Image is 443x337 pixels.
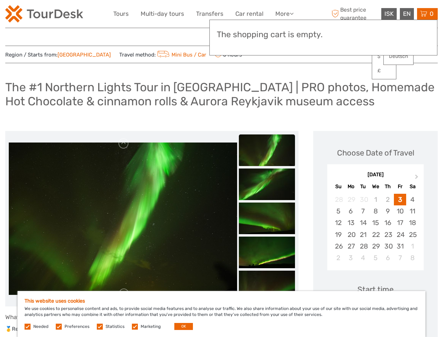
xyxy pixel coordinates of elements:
div: Mo [345,182,357,191]
div: month 2025-10 [329,194,421,264]
div: Choose Thursday, October 9th, 2025 [382,205,394,217]
div: Choose Wednesday, October 8th, 2025 [369,205,382,217]
div: Su [332,182,344,191]
div: Choose Wednesday, October 15th, 2025 [369,217,382,229]
div: Sa [406,182,418,191]
div: Choose Thursday, October 30th, 2025 [382,240,394,252]
div: Choose Tuesday, October 14th, 2025 [357,217,369,229]
div: Choose Monday, October 20th, 2025 [345,229,357,240]
img: 120-15d4194f-c635-41b9-a512-a3cb382bfb57_logo_small.png [5,5,83,22]
a: More [275,9,294,19]
div: Choose Thursday, October 16th, 2025 [382,217,394,229]
a: $ [372,50,396,63]
a: Deutsch [384,50,413,63]
div: Choose Wednesday, October 22nd, 2025 [369,229,382,240]
span: Travel method: [119,49,206,59]
h3: The shopping cart is empty. [217,30,430,40]
div: We [369,182,382,191]
div: Choose Tuesday, October 28th, 2025 [357,240,369,252]
span: ISK [384,10,394,17]
div: Choose Friday, October 24th, 2025 [394,229,406,240]
div: Fr [394,182,406,191]
h4: What to expect on this tour [5,313,298,321]
img: 4fc58ed11474408d9de7c7449d332fdd_slider_thumbnail.jpeg [239,134,295,166]
div: Tu [357,182,369,191]
div: Choose Friday, October 3rd, 2025 [394,194,406,205]
div: Choose Tuesday, October 21st, 2025 [357,229,369,240]
div: Choose Monday, October 6th, 2025 [345,205,357,217]
div: Choose Sunday, October 26th, 2025 [332,240,344,252]
button: Next Month [412,173,423,184]
span: Region / Starts from: [5,51,111,59]
div: Not available Wednesday, October 1st, 2025 [369,194,382,205]
label: Preferences [65,324,89,330]
a: Mini Bus / Car [156,52,206,58]
div: Choose Saturday, November 8th, 2025 [406,252,418,264]
div: Choose Tuesday, November 4th, 2025 [357,252,369,264]
p: 🥇Reykjavik Out Luxury is the highest rated Northern Lights operator in [GEOGRAPHIC_DATA] 🥇 [5,325,298,334]
img: e284cebed4dd43bf83c697ac0344e43a_slider_thumbnail.jpeg [239,203,295,234]
a: Multi-day tours [141,9,184,19]
p: We're away right now. Please check back later! [10,12,79,18]
h1: The #1 Northern Lights Tour in [GEOGRAPHIC_DATA] | PRO photos, Homemade Hot Chocolate & cinnamon ... [5,80,438,108]
div: Th [382,182,394,191]
div: Choose Friday, October 31st, 2025 [394,240,406,252]
label: Needed [33,324,48,330]
div: Choose Thursday, October 23rd, 2025 [382,229,394,240]
span: 0 [429,10,435,17]
img: 2bc3060e496d46f6a8f739fd707f0c6d_slider_thumbnail.jpeg [239,237,295,268]
div: Choose Date of Travel [337,147,414,158]
a: Car rental [235,9,263,19]
div: Choose Friday, October 17th, 2025 [394,217,406,229]
div: Choose Monday, October 27th, 2025 [345,240,357,252]
img: 4fc58ed11474408d9de7c7449d332fdd_main_slider.jpeg [9,143,237,295]
div: Choose Thursday, November 6th, 2025 [382,252,394,264]
label: Statistics [106,324,125,330]
div: Choose Wednesday, October 29th, 2025 [369,240,382,252]
label: Marketing [141,324,161,330]
div: Choose Tuesday, October 7th, 2025 [357,205,369,217]
div: EN [400,8,414,20]
div: Choose Friday, November 7th, 2025 [394,252,406,264]
div: Choose Friday, October 10th, 2025 [394,205,406,217]
div: Choose Saturday, October 11th, 2025 [406,205,418,217]
div: Choose Saturday, October 4th, 2025 [406,194,418,205]
div: Choose Sunday, October 12th, 2025 [332,217,344,229]
div: Not available Tuesday, September 30th, 2025 [357,194,369,205]
div: Choose Monday, November 3rd, 2025 [345,252,357,264]
img: a41c380067bd46cd96581fd2adab870d_slider_thumbnail.jpeg [239,168,295,200]
span: Best price guarantee [330,6,380,21]
button: Open LiveChat chat widget [81,11,89,19]
div: Choose Sunday, October 19th, 2025 [332,229,344,240]
div: Choose Saturday, October 18th, 2025 [406,217,418,229]
a: £ [372,65,396,77]
div: Choose Saturday, October 25th, 2025 [406,229,418,240]
a: [GEOGRAPHIC_DATA] [58,52,111,58]
button: OK [174,323,193,330]
a: Transfers [196,9,223,19]
div: Choose Saturday, November 1st, 2025 [406,240,418,252]
div: Choose Sunday, October 5th, 2025 [332,205,344,217]
div: Choose Sunday, November 2nd, 2025 [332,252,344,264]
img: 58615b8703004d96b88c751e04c46b4b_slider_thumbnail.jpeg [239,271,295,302]
div: Not available Monday, September 29th, 2025 [345,194,357,205]
div: [DATE] [327,171,424,179]
div: Choose Wednesday, November 5th, 2025 [369,252,382,264]
a: Tours [113,9,129,19]
div: Start time [357,284,394,295]
h5: This website uses cookies [25,298,418,304]
div: Not available Sunday, September 28th, 2025 [332,194,344,205]
div: Choose Monday, October 13th, 2025 [345,217,357,229]
div: We use cookies to personalise content and ads, to provide social media features and to analyse ou... [18,291,425,337]
div: Not available Thursday, October 2nd, 2025 [382,194,394,205]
